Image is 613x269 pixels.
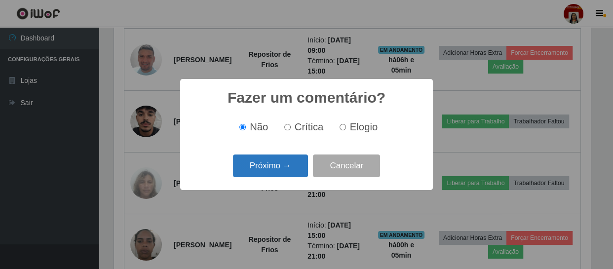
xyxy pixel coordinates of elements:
[239,124,246,130] input: Não
[313,154,380,178] button: Cancelar
[233,154,308,178] button: Próximo →
[228,89,385,107] h2: Fazer um comentário?
[340,124,346,130] input: Elogio
[350,121,378,132] span: Elogio
[295,121,324,132] span: Crítica
[250,121,268,132] span: Não
[284,124,291,130] input: Crítica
